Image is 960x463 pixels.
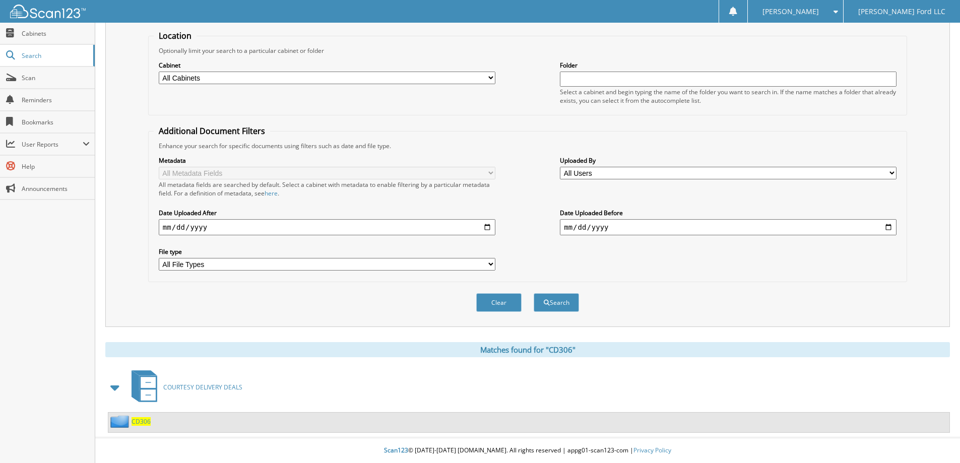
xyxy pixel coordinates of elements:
[10,5,86,18] img: scan123-logo-white.svg
[22,74,90,82] span: Scan
[22,29,90,38] span: Cabinets
[110,415,132,428] img: folder2.png
[560,61,897,70] label: Folder
[154,142,902,150] div: Enhance your search for specific documents using filters such as date and file type.
[95,438,960,463] div: © [DATE]-[DATE] [DOMAIN_NAME]. All rights reserved | appg01-scan123-com |
[154,30,197,41] legend: Location
[154,46,902,55] div: Optionally limit your search to a particular cabinet or folder
[560,88,897,105] div: Select a cabinet and begin typing the name of the folder you want to search in. If the name match...
[22,118,90,126] span: Bookmarks
[476,293,522,312] button: Clear
[125,367,242,407] a: COURTESY DELIVERY DEALS
[163,383,242,391] span: COURTESY DELIVERY DEALS
[265,189,278,197] a: here
[633,446,671,454] a: Privacy Policy
[159,209,495,217] label: Date Uploaded After
[159,247,495,256] label: File type
[22,96,90,104] span: Reminders
[560,219,897,235] input: end
[159,180,495,197] div: All metadata fields are searched by default. Select a cabinet with metadata to enable filtering b...
[154,125,270,137] legend: Additional Document Filters
[384,446,408,454] span: Scan123
[105,342,950,357] div: Matches found for "CD306"
[22,51,88,60] span: Search
[762,9,819,15] span: [PERSON_NAME]
[858,9,945,15] span: [PERSON_NAME] Ford LLC
[560,209,897,217] label: Date Uploaded Before
[22,184,90,193] span: Announcements
[159,156,495,165] label: Metadata
[22,162,90,171] span: Help
[560,156,897,165] label: Uploaded By
[132,417,151,426] a: CD306
[534,293,579,312] button: Search
[159,219,495,235] input: start
[159,61,495,70] label: Cabinet
[910,415,960,463] iframe: Chat Widget
[22,140,83,149] span: User Reports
